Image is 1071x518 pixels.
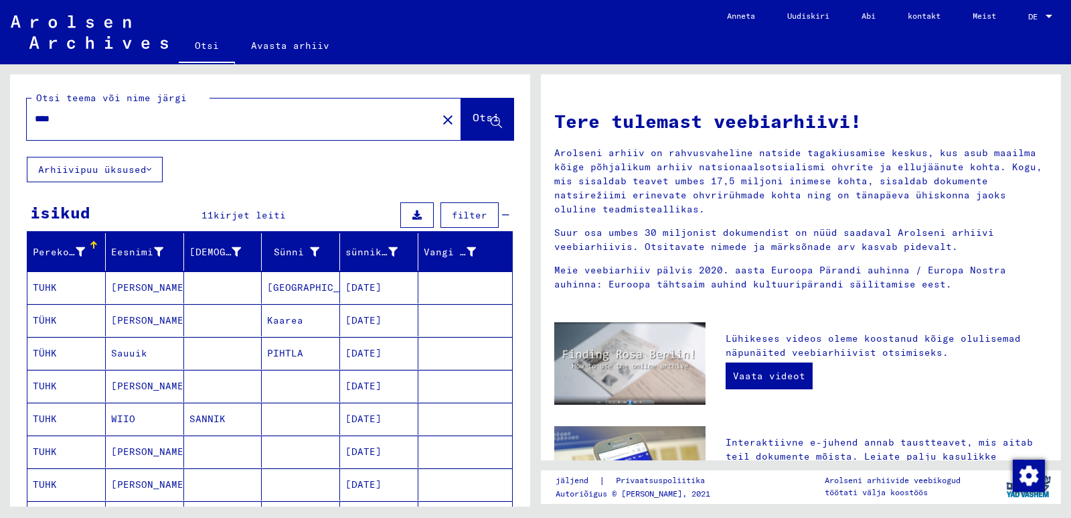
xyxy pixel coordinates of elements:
[184,233,262,271] mat-header-cell: Sünninimi
[111,241,183,263] div: Eesnimi
[33,380,57,392] font: TUHK
[345,241,418,263] div: sünnikuupäev
[33,478,57,491] font: TUHK
[733,370,805,382] font: Vaata videot
[345,478,382,491] font: [DATE]
[345,281,382,294] font: [DATE]
[908,11,940,21] font: kontakt
[440,202,499,228] button: filter
[861,11,876,21] font: Abi
[434,106,461,133] button: Selge
[189,246,298,258] font: [DEMOGRAPHIC_DATA]
[556,474,599,488] a: jäljend
[1013,460,1045,492] img: Nõusoleku muutmine
[11,15,168,49] img: Arolsen_neg.svg
[262,233,340,271] mat-header-cell: Sünni
[189,241,262,263] div: [DEMOGRAPHIC_DATA]
[424,246,472,258] font: Vangi nr
[825,487,928,497] font: töötati välja koostöös
[473,111,499,124] font: Otsi
[727,11,755,21] font: Anneta
[345,380,382,392] font: [DATE]
[340,233,418,271] mat-header-cell: sünnikuupäev
[274,246,304,258] font: Sünni
[554,264,1006,290] font: Meie veebiarhiiv pälvis 2020. aasta Euroopa Pärandi auhinna / Europa Nostra auhinna: Euroopa täht...
[33,314,57,326] font: TÜHK
[599,474,605,487] font: |
[30,202,90,222] font: isikud
[616,475,705,485] font: Privaatsuspoliitika
[973,11,996,21] font: Meist
[424,241,496,263] div: Vangi nr
[1028,11,1038,21] font: DE
[214,209,286,221] font: kirjet leiti
[554,147,1042,215] font: Arolseni arhiiv on rahvusvaheline natside tagakiusamise keskus, kus asub maailma kõige põhjalikum...
[345,246,418,258] font: sünnikuupäev
[461,99,513,140] button: Otsi
[345,314,382,326] font: [DATE]
[267,281,369,294] font: [GEOGRAPHIC_DATA]
[345,446,382,458] font: [DATE]
[36,92,187,104] font: Otsi teema või nime järgi
[554,322,706,405] img: video.jpg
[33,413,57,425] font: TUHK
[111,246,153,258] font: Eesnimi
[189,413,226,425] font: SANNIK
[267,314,303,326] font: Kaarea
[726,436,1039,491] font: Interaktiivne e-juhend annab taustteavet, mis aitab teil dokumente mõista. Leiate palju kasulikke...
[27,233,106,271] mat-header-cell: Perekonnanimi
[825,475,961,485] font: Arolseni arhiivide veebikogud
[111,380,189,392] font: [PERSON_NAME]
[267,241,339,263] div: Sünni
[111,446,189,458] font: [PERSON_NAME]
[1003,470,1054,503] img: yv_logo.png
[251,40,329,52] font: Avasta arhiiv
[33,446,57,458] font: TUHK
[38,164,147,176] font: Arhiivipuu üksused
[33,347,57,359] font: TÜHK
[554,226,994,253] font: Suur osa umbes 30 miljonist dokumendist on nüüd saadaval Arolseni arhiivi veebiarhiivis. Otsitava...
[452,209,487,221] font: filter
[201,209,214,221] font: 11
[235,29,345,62] a: Avasta arhiiv
[33,246,111,258] font: Perekonnanimi
[195,40,219,52] font: Otsi
[27,157,163,182] button: Arhiivipuu üksused
[345,413,382,425] font: [DATE]
[111,281,189,294] font: [PERSON_NAME]
[111,478,189,491] font: [PERSON_NAME]
[726,363,813,389] a: Vaata videot
[556,475,588,485] font: jäljend
[33,241,105,263] div: Perekonnanimi
[267,347,303,359] font: PIHTLA
[440,112,456,128] mat-icon: close
[33,281,57,294] font: TUHK
[726,332,1021,359] font: Lühikeses videos oleme koostanud kõige olulisemad näpunäited veebiarhiivist otsimiseks.
[179,29,235,64] a: Otsi
[554,109,861,133] font: Tere tulemast veebiarhiivi!
[345,347,382,359] font: [DATE]
[106,233,184,271] mat-header-cell: Eesnimi
[418,233,512,271] mat-header-cell: Vangi nr
[605,474,721,488] a: Privaatsuspoliitika
[111,413,135,425] font: WIIO
[787,11,829,21] font: Uudiskiri
[556,489,710,499] font: Autoriõigus © [PERSON_NAME], 2021
[111,314,189,326] font: [PERSON_NAME]
[111,347,147,359] font: Sauuik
